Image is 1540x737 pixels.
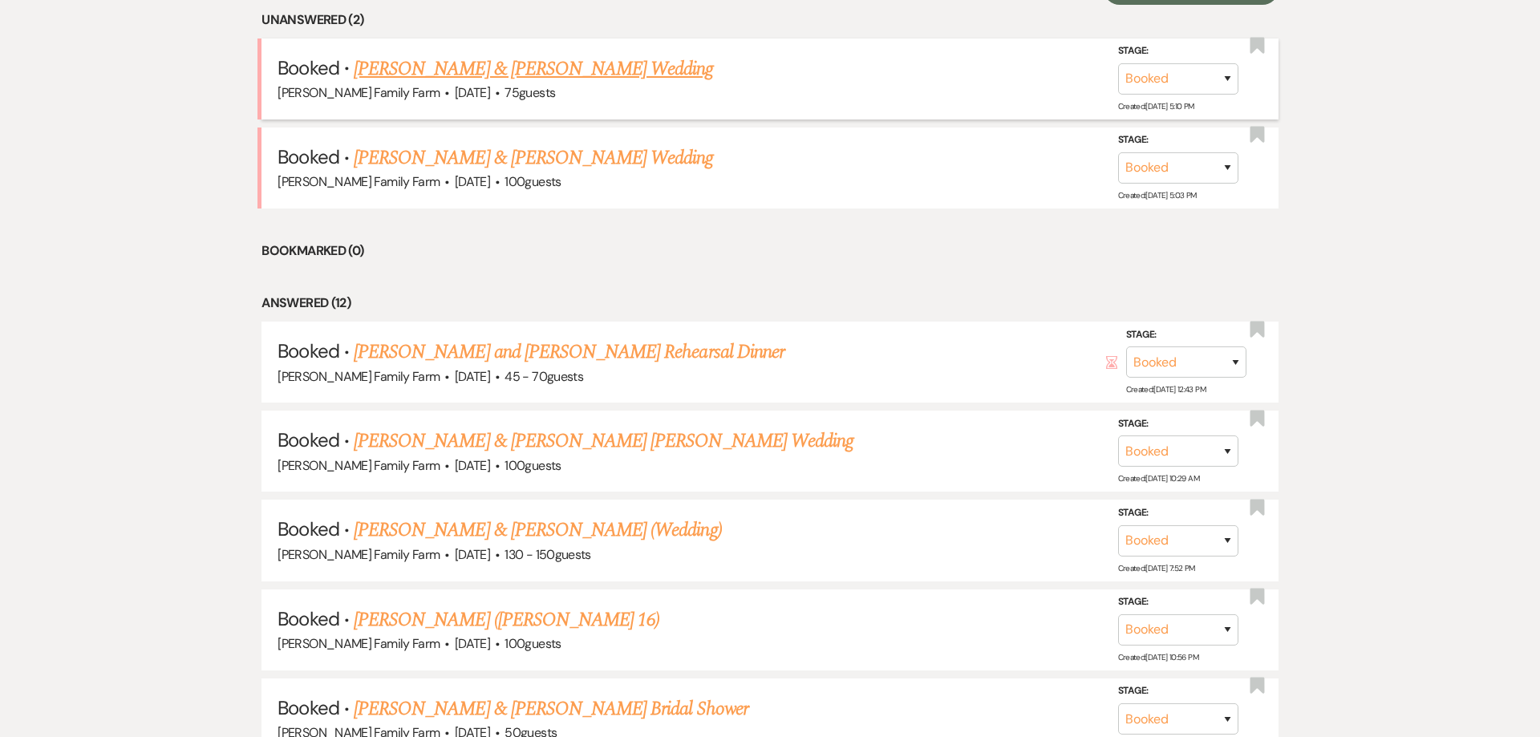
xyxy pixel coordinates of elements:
[278,144,338,169] span: Booked
[1118,190,1197,200] span: Created: [DATE] 5:03 PM
[354,427,853,456] a: [PERSON_NAME] & [PERSON_NAME] [PERSON_NAME] Wedding
[1126,384,1206,395] span: Created: [DATE] 12:43 PM
[261,241,1278,261] li: Bookmarked (0)
[278,546,440,563] span: [PERSON_NAME] Family Farm
[505,546,590,563] span: 130 - 150 guests
[354,516,722,545] a: [PERSON_NAME] & [PERSON_NAME] (Wedding)
[505,84,555,101] span: 75 guests
[1118,504,1238,522] label: Stage:
[1118,415,1238,433] label: Stage:
[354,694,748,723] a: [PERSON_NAME] & [PERSON_NAME] Bridal Shower
[1118,101,1194,111] span: Created: [DATE] 5:10 PM
[278,338,338,363] span: Booked
[455,173,490,190] span: [DATE]
[278,173,440,190] span: [PERSON_NAME] Family Farm
[278,84,440,101] span: [PERSON_NAME] Family Farm
[455,84,490,101] span: [DATE]
[455,368,490,385] span: [DATE]
[1118,473,1199,484] span: Created: [DATE] 10:29 AM
[278,427,338,452] span: Booked
[278,457,440,474] span: [PERSON_NAME] Family Farm
[354,55,713,83] a: [PERSON_NAME] & [PERSON_NAME] Wedding
[354,605,659,634] a: [PERSON_NAME] ([PERSON_NAME] 16)
[455,546,490,563] span: [DATE]
[278,368,440,385] span: [PERSON_NAME] Family Farm
[261,293,1278,314] li: Answered (12)
[505,173,561,190] span: 100 guests
[278,635,440,652] span: [PERSON_NAME] Family Farm
[1118,652,1198,662] span: Created: [DATE] 10:56 PM
[505,635,561,652] span: 100 guests
[354,144,713,172] a: [PERSON_NAME] & [PERSON_NAME] Wedding
[1118,132,1238,149] label: Stage:
[261,10,1278,30] li: Unanswered (2)
[1118,593,1238,611] label: Stage:
[1118,682,1238,700] label: Stage:
[1126,326,1246,344] label: Stage:
[455,457,490,474] span: [DATE]
[278,516,338,541] span: Booked
[1118,563,1195,573] span: Created: [DATE] 7:52 PM
[455,635,490,652] span: [DATE]
[505,368,583,385] span: 45 - 70 guests
[278,695,338,720] span: Booked
[278,606,338,631] span: Booked
[278,55,338,80] span: Booked
[354,338,784,366] a: [PERSON_NAME] and [PERSON_NAME] Rehearsal Dinner
[505,457,561,474] span: 100 guests
[1118,43,1238,60] label: Stage:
